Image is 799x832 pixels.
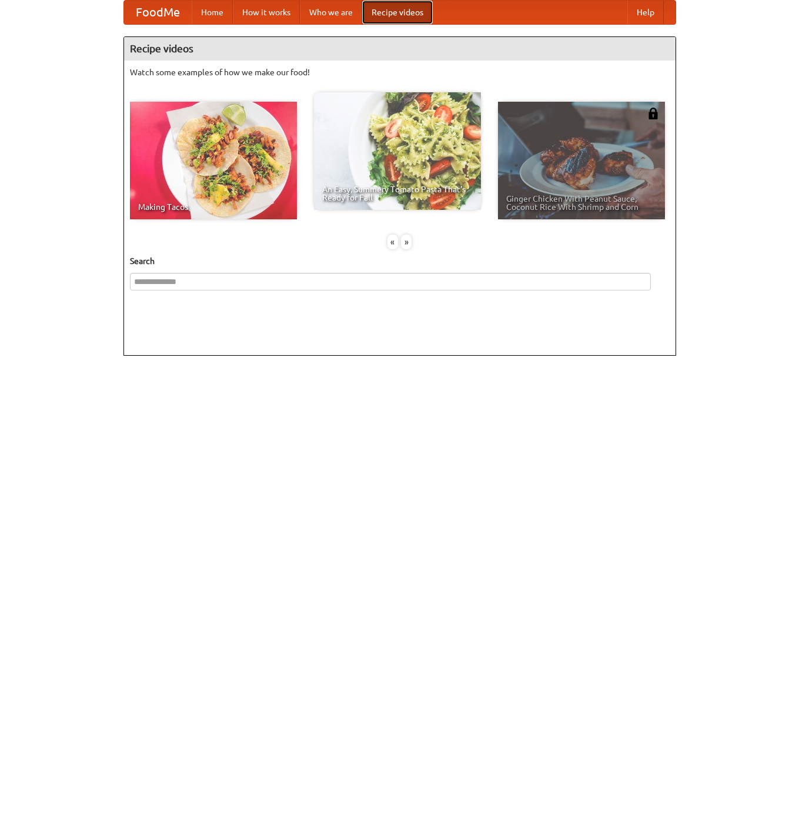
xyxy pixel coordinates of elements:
a: FoodMe [124,1,192,24]
a: Who we are [300,1,362,24]
p: Watch some examples of how we make our food! [130,66,670,78]
h4: Recipe videos [124,37,676,61]
span: An Easy, Summery Tomato Pasta That's Ready for Fall [322,185,473,202]
a: Making Tacos [130,102,297,219]
a: Help [627,1,664,24]
img: 483408.png [647,108,659,119]
div: » [401,235,412,249]
a: An Easy, Summery Tomato Pasta That's Ready for Fall [314,92,481,210]
h5: Search [130,255,670,267]
a: Home [192,1,233,24]
div: « [387,235,398,249]
a: How it works [233,1,300,24]
span: Making Tacos [138,203,289,211]
a: Recipe videos [362,1,433,24]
